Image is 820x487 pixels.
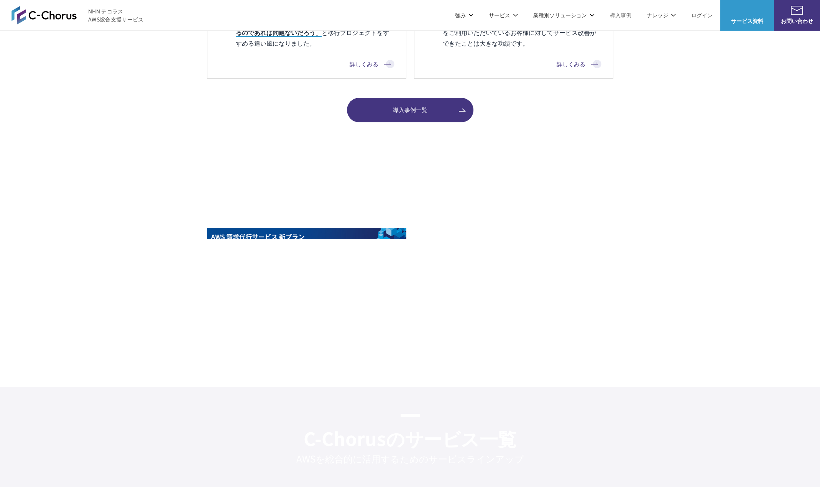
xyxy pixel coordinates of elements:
[489,11,518,19] p: サービス
[720,17,774,25] span: サービス資料
[533,11,595,19] p: 業種別ソリューション
[691,11,713,19] a: ログイン
[207,228,406,281] img: AWS請求代行サービス 統合管理プラン
[347,98,473,122] a: 導入事例一覧
[741,6,753,15] img: AWS総合支援サービス C-Chorus サービス資料
[455,11,473,19] p: 強み
[414,287,613,341] img: サイバー攻撃事例で学ぶ！アプリ脆弱性診断のポイント＆ Google Cloud セキュリティ対策
[610,11,631,19] a: 導入事例
[350,60,394,69] a: 詳しくみる
[236,17,392,37] em: 「NHN テコラス社と一緒に対応するのであれば問題ないだろう」
[647,11,676,19] p: ナレッジ
[88,7,144,23] span: NHN テコラス AWS総合支援サービス
[347,105,473,114] span: 導入事例一覧
[12,6,144,24] a: AWS総合支援サービス C-Chorus NHN テコラスAWS総合支援サービス
[207,287,406,341] img: AWS費用の大幅削減 正しいアプローチを提案
[557,60,601,69] a: 詳しくみる
[791,6,803,15] img: お問い合わせ
[207,168,406,222] img: 2025年9月までのAWS利用料最大30%OFFキャンペーン
[774,17,820,25] span: お問い合わせ
[414,168,613,222] img: Google Cloud利用料 最大15%OFFキャンペーン 2025年10月31日申込まで
[414,228,613,281] img: 脱VMwareに対応 コスト増加への対策としてAWSネイティブ構成への移行を支援します
[12,6,77,24] img: AWS総合支援サービス C-Chorus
